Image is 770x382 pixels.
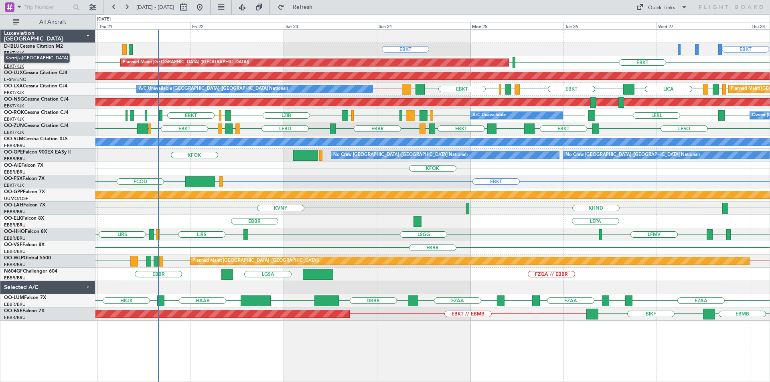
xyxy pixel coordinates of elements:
[4,301,26,307] a: EBBR/BRU
[4,315,26,321] a: EBBR/BRU
[470,22,563,29] div: Mon 25
[4,275,26,281] a: EBBR/BRU
[4,156,26,162] a: EBBR/BRU
[4,137,68,141] a: OO-SLMCessna Citation XLS
[4,97,24,102] span: OO-NSG
[4,309,45,313] a: OO-FAEFalcon 7X
[563,22,657,29] div: Tue 26
[472,109,506,121] div: A/C Unavailable
[4,249,26,255] a: EBBR/BRU
[97,22,190,29] div: Thu 21
[4,44,20,49] span: D-IBLU
[4,123,24,128] span: OO-ZUN
[136,4,174,11] span: [DATE] - [DATE]
[9,16,87,28] button: All Aircraft
[4,110,24,115] span: OO-ROK
[4,143,26,149] a: EBBR/BRU
[4,216,22,221] span: OO-ELK
[4,71,23,75] span: OO-LUX
[4,163,43,168] a: OO-AIEFalcon 7X
[4,97,69,102] a: OO-NSGCessna Citation CJ4
[4,44,63,49] a: D-IBLUCessna Citation M2
[4,309,22,313] span: OO-FAE
[4,182,24,188] a: EBKT/KJK
[565,149,700,161] div: No Crew [GEOGRAPHIC_DATA] ([GEOGRAPHIC_DATA] National)
[4,110,69,115] a: OO-ROKCessna Citation CJ4
[4,169,26,175] a: EBBR/BRU
[4,235,26,241] a: EBBR/BRU
[21,19,85,25] span: All Aircraft
[4,123,69,128] a: OO-ZUNCessna Citation CJ4
[4,243,22,247] span: OO-VSF
[4,295,46,300] a: OO-LUMFalcon 7X
[4,262,26,268] a: EBBR/BRU
[4,216,44,221] a: OO-ELKFalcon 8X
[4,77,26,83] a: LFSN/ENC
[4,190,23,194] span: OO-GPP
[4,150,71,155] a: OO-GPEFalcon 900EX EASy II
[4,295,24,300] span: OO-LUM
[4,90,24,96] a: EBKT/KJK
[4,150,23,155] span: OO-GPE
[4,229,47,234] a: OO-HHOFalcon 8X
[24,1,71,13] input: Trip Number
[97,16,111,23] div: [DATE]
[333,149,468,161] div: No Crew [GEOGRAPHIC_DATA] ([GEOGRAPHIC_DATA] National)
[632,1,691,14] button: Quick Links
[4,269,57,274] a: N604GFChallenger 604
[4,103,24,109] a: EBKT/KJK
[657,22,750,29] div: Wed 27
[4,176,45,181] a: OO-FSXFalcon 7X
[4,190,45,194] a: OO-GPPFalcon 7X
[4,137,23,141] span: OO-SLM
[377,22,470,29] div: Sun 24
[123,57,249,69] div: Planned Maint [GEOGRAPHIC_DATA] ([GEOGRAPHIC_DATA])
[4,84,67,89] a: OO-LXACessna Citation CJ4
[4,256,51,261] a: OO-WLPGlobal 5500
[286,4,320,10] span: Refresh
[4,71,67,75] a: OO-LUXCessna Citation CJ4
[190,22,284,29] div: Fri 22
[4,209,26,215] a: EBBR/BRU
[4,269,23,274] span: N604GF
[4,229,25,234] span: OO-HHO
[4,84,23,89] span: OO-LXA
[4,50,24,56] a: EBKT/KJK
[4,196,28,202] a: UUMO/OSF
[4,243,45,247] a: OO-VSFFalcon 8X
[192,255,319,267] div: Planned Maint [GEOGRAPHIC_DATA] ([GEOGRAPHIC_DATA])
[4,256,24,261] span: OO-WLP
[4,203,23,208] span: OO-LAH
[139,83,288,95] div: A/C Unavailable [GEOGRAPHIC_DATA] ([GEOGRAPHIC_DATA] National)
[4,222,26,228] a: EBBR/BRU
[648,4,675,12] div: Quick Links
[4,163,21,168] span: OO-AIE
[284,22,377,29] div: Sat 23
[4,203,45,208] a: OO-LAHFalcon 7X
[4,176,22,181] span: OO-FSX
[4,129,24,135] a: EBKT/KJK
[274,1,322,14] button: Refresh
[4,116,24,122] a: EBKT/KJK
[4,63,24,69] a: EBKT/KJKKortrijk-[GEOGRAPHIC_DATA]
[4,53,70,63] span: Kortrijk-[GEOGRAPHIC_DATA]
